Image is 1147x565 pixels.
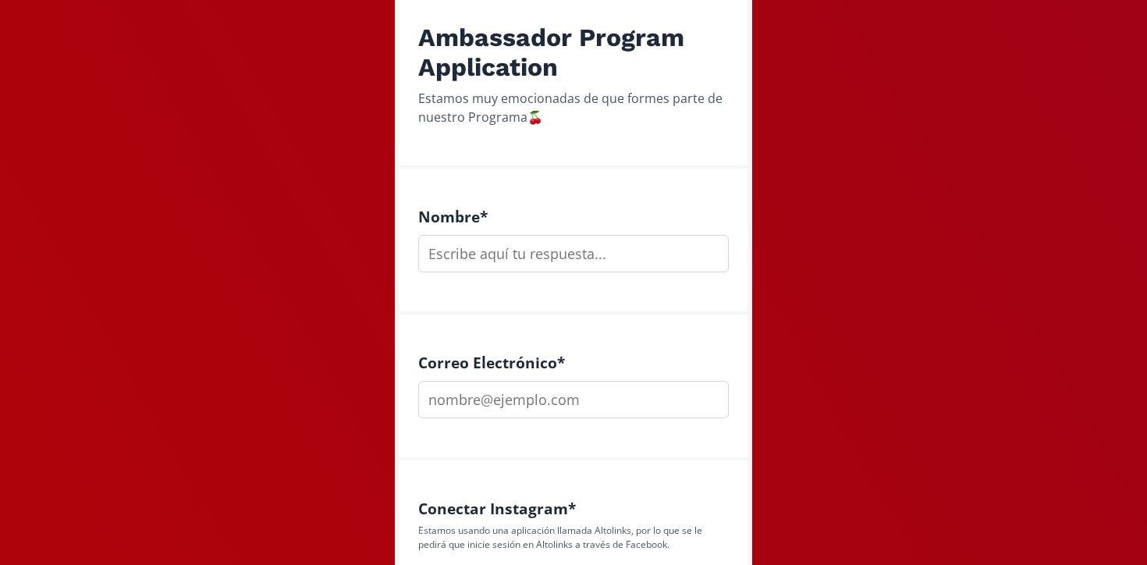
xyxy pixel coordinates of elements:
p: Estamos usando una aplicación llamada Altolinks, por lo que se le pedirá que inicie sesión en Alt... [418,524,729,552]
input: Escribe aquí tu respuesta... [418,235,729,272]
h4: Nombre * [418,208,729,226]
h4: Correo Electrónico * [418,354,729,371]
div: Estamos muy emocionadas de que formes parte de nuestro Programa🍒 [418,89,729,126]
input: nombre@ejemplo.com [418,381,729,418]
h4: Conectar Instagram * [418,499,729,517]
h2: Ambassador Program Application [418,23,729,83]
